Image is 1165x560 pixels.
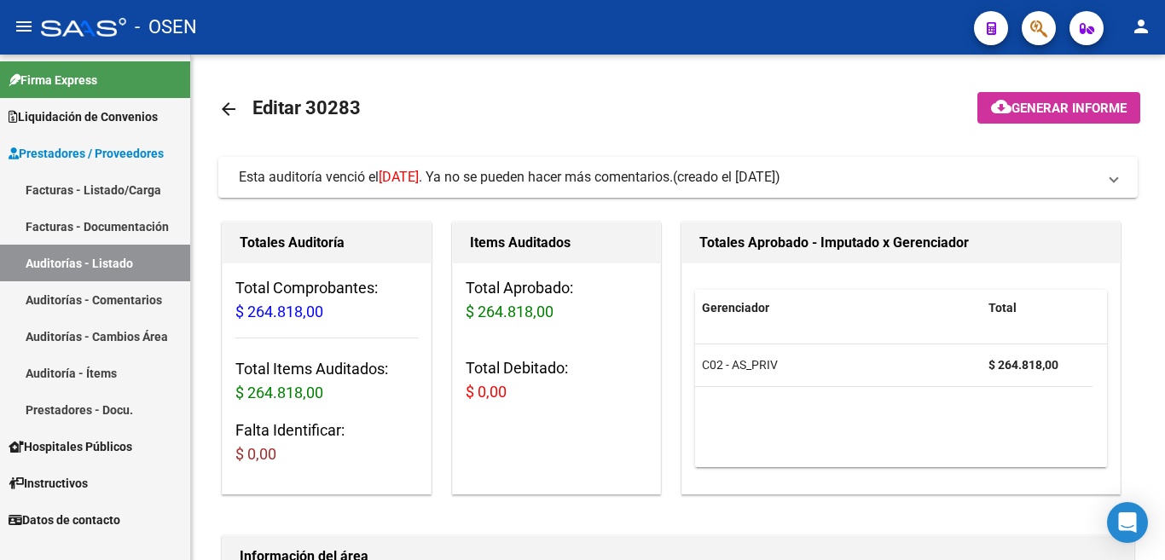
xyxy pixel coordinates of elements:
[466,356,648,404] h3: Total Debitado:
[235,419,418,466] h3: Falta Identificar:
[991,96,1011,117] mat-icon: cloud_download
[235,445,276,463] span: $ 0,00
[218,157,1138,198] mat-expansion-panel-header: Esta auditoría venció el[DATE]. Ya no se pueden hacer más comentarios.(creado el [DATE])
[9,71,97,89] span: Firma Express
[1107,502,1148,543] div: Open Intercom Messenger
[982,290,1093,326] datatable-header-cell: Total
[699,229,1103,257] h1: Totales Aprobado - Imputado x Gerenciador
[9,474,88,493] span: Instructivos
[235,357,418,405] h3: Total Items Auditados:
[988,301,1017,315] span: Total
[466,303,554,320] span: $ 264.818,00
[9,107,158,126] span: Liquidación de Convenios
[239,169,673,185] span: Esta auditoría venció el . Ya no se pueden hacer más comentarios.
[218,99,239,119] mat-icon: arrow_back
[466,276,648,324] h3: Total Aprobado:
[14,16,34,37] mat-icon: menu
[1131,16,1151,37] mat-icon: person
[9,144,164,163] span: Prestadores / Proveedores
[9,437,132,456] span: Hospitales Públicos
[466,383,507,401] span: $ 0,00
[252,97,361,118] span: Editar 30283
[240,229,414,257] h1: Totales Auditoría
[988,358,1058,372] strong: $ 264.818,00
[235,384,323,401] span: $ 264.818,00
[235,303,323,320] span: $ 264.818,00
[695,290,982,326] datatable-header-cell: Gerenciador
[379,169,419,185] span: [DATE]
[470,229,644,257] h1: Items Auditados
[673,168,780,187] span: (creado el [DATE])
[9,511,120,529] span: Datos de contacto
[135,9,197,46] span: - OSEN
[235,276,418,324] h3: Total Comprobantes:
[977,92,1140,124] button: Generar informe
[1011,101,1127,116] span: Generar informe
[702,301,769,315] span: Gerenciador
[702,358,778,372] span: C02 - AS_PRIV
